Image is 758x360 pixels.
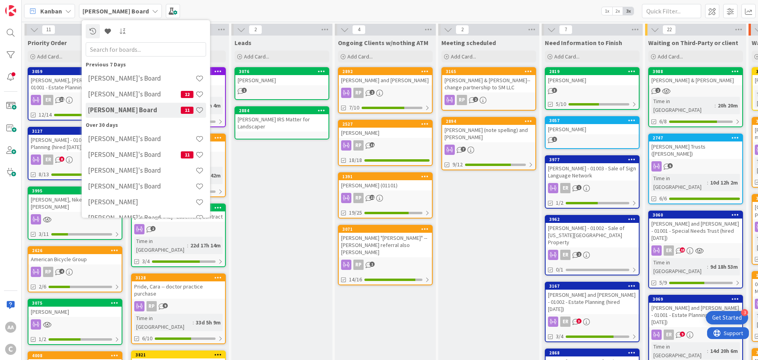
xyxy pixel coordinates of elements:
a: 3962[PERSON_NAME] - 01002 - Sale of [US_STATE][GEOGRAPHIC_DATA] PropertyER0/1 [545,215,640,275]
span: 3/4 [556,332,563,341]
div: 3127 [32,128,122,134]
span: 6/10 [142,334,152,343]
div: 3995[PERSON_NAME], Nike & [PERSON_NAME] [28,187,122,212]
span: 12/14 [39,111,52,119]
div: RP [132,301,225,311]
span: 2 [473,97,478,102]
div: 3165 [442,68,535,75]
a: 3144[PERSON_NAME] - Easement/ContractTime in [GEOGRAPHIC_DATA]:22d 17h 14m3/4 [131,204,226,267]
div: RP [442,95,535,105]
div: ER [664,245,674,256]
div: RP [339,140,432,151]
span: 1/2 [39,335,46,343]
div: ER [43,95,53,105]
div: 2626 [32,248,122,253]
h4: [PERSON_NAME]'s Board [88,90,181,98]
div: [PERSON_NAME] - 01003 - Sale of Sign Language Network [546,163,639,181]
div: 3060[PERSON_NAME] and [PERSON_NAME] - 01001 - Special Needs Trust (hired [DATE]) [649,211,742,243]
span: 2 [456,25,469,34]
div: 2894 [442,118,535,125]
div: RP [457,95,467,105]
span: : [187,241,188,250]
span: 1 [552,137,557,142]
div: 2884 [235,107,328,114]
a: 3075[PERSON_NAME]1/2 [28,299,122,345]
span: Add Card... [451,53,476,60]
span: 18/18 [349,156,362,164]
div: 3059 [32,69,122,74]
span: : [707,178,708,187]
div: [PERSON_NAME] - 01002 - Sale of [US_STATE][GEOGRAPHIC_DATA] Property [546,223,639,247]
div: Time in [GEOGRAPHIC_DATA] [651,258,707,275]
span: 9 [163,303,168,308]
a: 3076[PERSON_NAME] [235,67,329,100]
div: Get Started [712,314,742,322]
div: 3962 [549,217,639,222]
div: 3075 [28,300,122,307]
div: Time in [GEOGRAPHIC_DATA] [134,237,187,254]
div: 3075 [32,300,122,306]
div: 3059[PERSON_NAME], [PERSON_NAME] - 01001 - Estate Planning (hired [DATE]) [28,68,122,92]
span: 14/16 [349,275,362,284]
a: 2626American Bicycle GroupRP2/6 [28,246,122,292]
h4: [PERSON_NAME]'s Board [88,74,195,82]
div: 3988[PERSON_NAME] & [PERSON_NAME] [649,68,742,85]
div: ER [664,330,674,340]
div: Over 30 days [86,121,206,129]
div: ER [43,155,53,165]
a: 3059[PERSON_NAME], [PERSON_NAME] - 01001 - Estate Planning (hired [DATE])ER12/14 [28,67,122,121]
span: 7 [559,25,572,34]
span: 8/13 [39,170,49,179]
div: [PERSON_NAME] - 01001 - Estate Planning (hired [DATE]) [28,135,122,152]
a: 2894[PERSON_NAME] (note spelling) and [PERSON_NAME]9/12 [441,117,536,170]
div: RP [146,301,157,311]
a: 3057[PERSON_NAME] [545,116,640,149]
span: 11 [42,25,55,34]
div: ER [649,330,742,340]
div: 2626 [28,247,122,254]
div: 3075[PERSON_NAME] [28,300,122,317]
div: 3821 [135,352,225,358]
img: Visit kanbanzone.com [5,5,16,16]
div: 3962 [546,216,639,223]
div: 3057 [549,118,639,123]
span: 19/25 [349,209,362,217]
div: [PERSON_NAME] (01101) [339,180,432,190]
div: [PERSON_NAME] [339,128,432,138]
div: 2884[PERSON_NAME] IRS Matter for Landscaper [235,107,328,132]
span: 0/1 [556,266,563,274]
h4: [PERSON_NAME]'s Board [88,182,195,190]
div: 2819 [549,69,639,74]
span: 5/9 [659,279,667,287]
div: 2626American Bicycle Group [28,247,122,264]
div: 3059 [28,68,122,75]
div: 3071[PERSON_NAME] "[PERSON_NAME]" -- [PERSON_NAME] referral also [PERSON_NAME] [339,226,432,257]
div: 1391 [342,174,432,179]
h4: [PERSON_NAME] Board [88,106,181,114]
span: 13 [680,247,685,253]
div: 2894[PERSON_NAME] (note spelling) and [PERSON_NAME] [442,118,535,142]
span: 7 [461,147,466,152]
div: 2892 [342,69,432,74]
div: RP [43,267,53,277]
div: 3821 [132,351,225,358]
div: 3977 [549,157,639,162]
span: 1/2 [556,199,563,207]
div: 3071 [339,226,432,233]
div: Previous 7 Days [86,60,206,69]
div: 3128 [132,274,225,281]
div: Time in [GEOGRAPHIC_DATA] [651,174,707,191]
div: 22d 17h 14m [188,241,223,250]
div: 3988 [653,69,742,74]
div: ER [560,317,570,327]
a: 3071[PERSON_NAME] "[PERSON_NAME]" -- [PERSON_NAME] referral also [PERSON_NAME]RP14/16 [338,225,433,285]
div: Time in [GEOGRAPHIC_DATA] [651,97,715,114]
div: 2819 [546,68,639,75]
div: 2892 [339,68,432,75]
h4: [PERSON_NAME]'s Board [88,214,195,222]
div: [PERSON_NAME] and [PERSON_NAME] - 01001 - Special Needs Trust (hired [DATE]) [649,219,742,243]
span: 1 [370,262,375,267]
span: Need Information to Finish [545,39,622,47]
input: Search for boards... [86,42,206,57]
div: [PERSON_NAME] & [PERSON_NAME] [649,75,742,85]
